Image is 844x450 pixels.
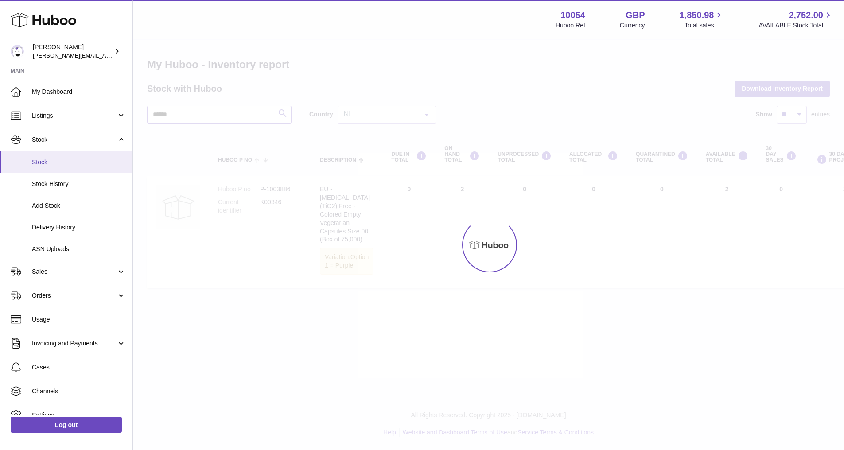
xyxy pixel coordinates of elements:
[32,339,117,348] span: Invoicing and Payments
[556,21,585,30] div: Huboo Ref
[626,9,645,21] strong: GBP
[32,291,117,300] span: Orders
[620,21,645,30] div: Currency
[32,202,126,210] span: Add Stock
[32,223,126,232] span: Delivery History
[680,9,714,21] span: 1,850.98
[32,411,126,419] span: Settings
[32,363,126,372] span: Cases
[32,136,117,144] span: Stock
[33,52,178,59] span: [PERSON_NAME][EMAIL_ADDRESS][DOMAIN_NAME]
[33,43,113,60] div: [PERSON_NAME]
[32,180,126,188] span: Stock History
[560,9,585,21] strong: 10054
[11,45,24,58] img: luz@capsuline.com
[32,158,126,167] span: Stock
[32,245,126,253] span: ASN Uploads
[11,417,122,433] a: Log out
[789,9,823,21] span: 2,752.00
[32,112,117,120] span: Listings
[32,268,117,276] span: Sales
[758,9,833,30] a: 2,752.00 AVAILABLE Stock Total
[685,21,724,30] span: Total sales
[680,9,724,30] a: 1,850.98 Total sales
[32,387,126,396] span: Channels
[758,21,833,30] span: AVAILABLE Stock Total
[32,88,126,96] span: My Dashboard
[32,315,126,324] span: Usage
